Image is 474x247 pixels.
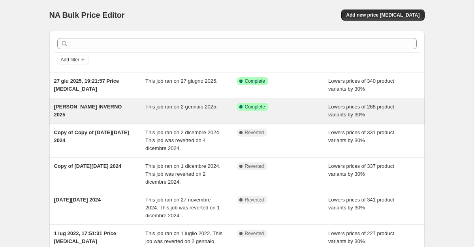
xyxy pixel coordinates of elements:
span: Add new price [MEDICAL_DATA] [346,12,419,18]
span: Reverted [245,129,264,136]
span: Reverted [245,197,264,203]
span: Add filter [61,57,79,63]
span: Lowers prices of 331 product variants by 30% [328,129,394,143]
span: [DATE][DATE] 2024 [54,197,101,203]
span: [PERSON_NAME] INVERNO 2025 [54,104,122,118]
span: NA Bulk Price Editor [49,11,125,19]
button: Add new price [MEDICAL_DATA] [341,9,424,21]
span: Reverted [245,163,264,169]
span: This job ran on 27 giugno 2025. [145,78,218,84]
span: Copy of Copy of [DATE][DATE] 2024 [54,129,129,143]
span: Reverted [245,230,264,237]
span: This job ran on 27 novembre 2024. This job was reverted on 1 dicembre 2024. [145,197,220,218]
span: Lowers prices of 268 product variants by 30% [328,104,394,118]
span: Lowers prices of 337 product variants by 30% [328,163,394,177]
span: This job ran on 1 dicembre 2024. This job was reverted on 2 dicembre 2024. [145,163,220,185]
span: 27 giu 2025, 19:21:57 Price [MEDICAL_DATA] [54,78,119,92]
span: Lowers prices of 227 product variants by 30% [328,230,394,244]
span: Lowers prices of 341 product variants by 30% [328,197,394,211]
span: Complete [245,104,265,110]
span: This job ran on 2 dicembre 2024. This job was reverted on 4 dicembre 2024. [145,129,220,151]
span: This job ran on 2 gennaio 2025. [145,104,218,110]
span: Complete [245,78,265,84]
button: Add filter [57,55,89,65]
span: Copy of [DATE][DATE] 2024 [54,163,122,169]
span: 1 lug 2022, 17:51:31 Price [MEDICAL_DATA] [54,230,117,244]
span: Lowers prices of 340 product variants by 30% [328,78,394,92]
